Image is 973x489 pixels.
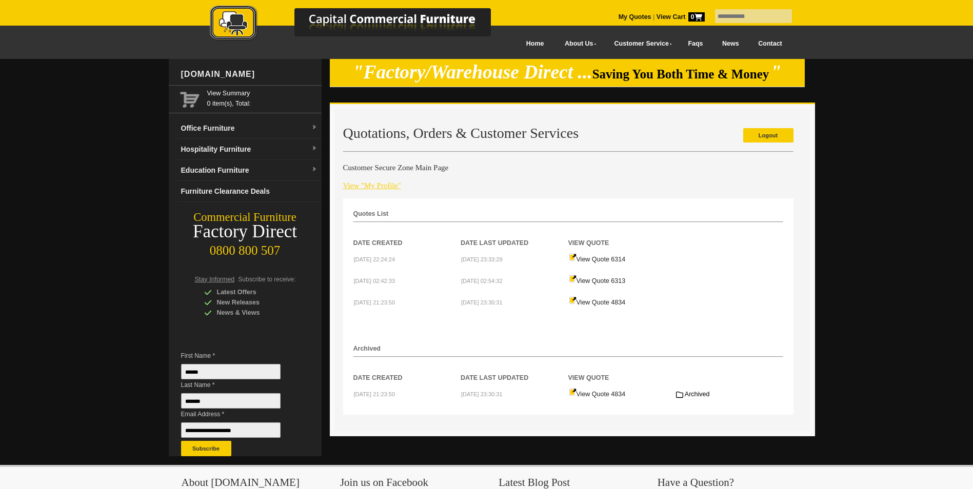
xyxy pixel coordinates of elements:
[353,210,389,217] strong: Quotes List
[204,297,302,308] div: New Releases
[603,32,678,55] a: Customer Service
[569,256,626,263] a: View Quote 6314
[354,278,395,284] small: [DATE] 02:42:33
[569,296,577,304] img: Quote-icon
[685,391,710,398] span: Archived
[181,380,296,390] span: Last Name *
[195,276,235,283] span: Stay Informed
[569,275,577,283] img: Quote-icon
[169,238,322,258] div: 0800 800 507
[461,278,503,284] small: [DATE] 02:54:32
[181,393,281,409] input: Last Name *
[743,128,793,142] a: Logout
[354,299,395,305] small: [DATE] 21:23:50
[177,139,322,160] a: Hospitality Furnituredropdown
[461,256,503,262] small: [DATE] 23:33:29
[748,32,791,55] a: Contact
[679,32,713,55] a: Faqs
[311,125,317,131] img: dropdown
[343,162,793,173] h4: Customer Secure Zone Main Page
[569,299,626,306] a: View Quote 4834
[169,210,322,225] div: Commercial Furniture
[177,160,322,181] a: Education Furnituredropdown
[177,59,322,90] div: [DOMAIN_NAME]
[181,422,281,438] input: Email Address *
[181,409,296,419] span: Email Address *
[461,357,568,383] th: Date Last Updated
[568,357,676,383] th: View Quote
[181,364,281,379] input: First Name *
[182,5,541,43] img: Capital Commercial Furniture Logo
[657,13,705,21] strong: View Cart
[461,391,503,397] small: [DATE] 23:30:31
[181,441,231,456] button: Subscribe
[343,126,793,141] h2: Quotations, Orders & Customer Services
[569,277,626,284] a: View Quote 6313
[177,181,322,202] a: Furniture Clearance Deals
[177,118,322,139] a: Office Furnituredropdown
[569,253,577,261] img: Quote-icon
[568,222,676,248] th: View Quote
[553,32,603,55] a: About Us
[353,345,381,352] strong: Archived
[204,287,302,297] div: Latest Offers
[182,5,541,46] a: Capital Commercial Furniture Logo
[204,308,302,318] div: News & Views
[354,391,395,397] small: [DATE] 21:23:50
[354,256,395,262] small: [DATE] 22:24:24
[619,13,651,21] a: My Quotes
[169,225,322,239] div: Factory Direct
[238,276,295,283] span: Subscribe to receive:
[461,222,568,248] th: Date Last Updated
[569,391,626,398] a: View Quote 4834
[311,167,317,173] img: dropdown
[343,181,401,190] a: View "My Profile"
[353,222,461,248] th: Date Created
[181,351,296,361] span: First Name *
[771,62,782,83] em: "
[688,12,705,22] span: 0
[569,388,577,396] img: Quote-icon
[353,357,461,383] th: Date Created
[311,146,317,152] img: dropdown
[207,88,317,107] span: 0 item(s), Total:
[461,299,503,305] small: [DATE] 23:30:31
[654,13,704,21] a: View Cart0
[712,32,748,55] a: News
[207,88,317,98] a: View Summary
[592,67,769,81] span: Saving You Both Time & Money
[353,62,592,83] em: "Factory/Warehouse Direct ...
